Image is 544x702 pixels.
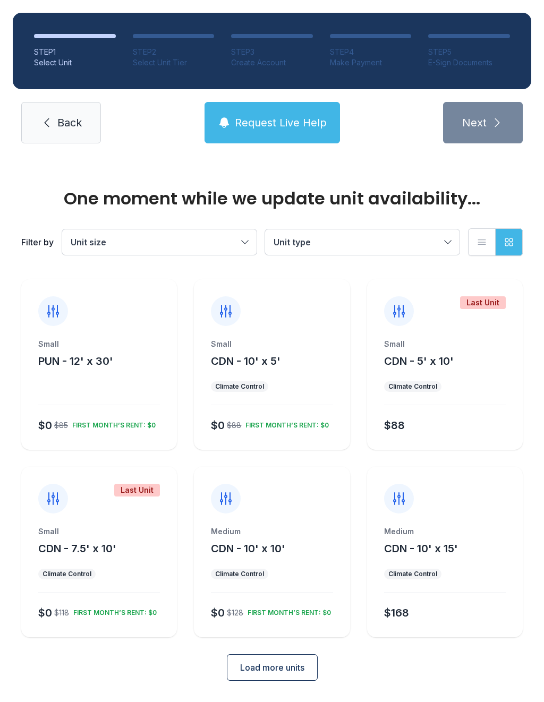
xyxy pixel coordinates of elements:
button: CDN - 10' x 5' [211,354,280,369]
div: STEP 5 [428,47,510,57]
span: Load more units [240,661,304,674]
span: CDN - 10' x 5' [211,355,280,367]
div: FIRST MONTH’S RENT: $0 [241,417,329,430]
div: Small [38,339,160,349]
div: FIRST MONTH’S RENT: $0 [243,604,331,617]
div: $88 [384,418,405,433]
div: FIRST MONTH’S RENT: $0 [68,417,156,430]
span: PUN - 12' x 30' [38,355,113,367]
div: Climate Control [215,382,264,391]
div: One moment while we update unit availability... [21,190,523,207]
button: CDN - 10' x 10' [211,541,285,556]
div: STEP 4 [330,47,412,57]
span: CDN - 7.5' x 10' [38,542,116,555]
div: Medium [384,526,506,537]
div: $0 [38,605,52,620]
div: Filter by [21,236,54,249]
div: E-Sign Documents [428,57,510,68]
div: $0 [211,605,225,620]
button: CDN - 10' x 15' [384,541,458,556]
span: Unit size [71,237,106,247]
div: Medium [211,526,333,537]
div: Create Account [231,57,313,68]
div: Climate Control [215,570,264,578]
button: Unit size [62,229,257,255]
div: $0 [211,418,225,433]
div: $128 [227,607,243,618]
div: STEP 1 [34,47,116,57]
div: Last Unit [114,484,160,496]
span: Request Live Help [235,115,327,130]
button: CDN - 5' x 10' [384,354,454,369]
div: $88 [227,420,241,431]
button: CDN - 7.5' x 10' [38,541,116,556]
div: Climate Control [42,570,91,578]
div: Small [38,526,160,537]
div: $0 [38,418,52,433]
button: Unit type [265,229,460,255]
div: $85 [54,420,68,431]
div: Last Unit [460,296,506,309]
span: Back [57,115,82,130]
span: CDN - 10' x 10' [211,542,285,555]
div: $168 [384,605,409,620]
div: $118 [54,607,69,618]
div: Small [211,339,333,349]
button: PUN - 12' x 30' [38,354,113,369]
div: Small [384,339,506,349]
div: Climate Control [388,382,437,391]
div: Select Unit [34,57,116,68]
span: Unit type [274,237,311,247]
div: STEP 2 [133,47,215,57]
span: CDN - 5' x 10' [384,355,454,367]
div: Climate Control [388,570,437,578]
div: Make Payment [330,57,412,68]
span: CDN - 10' x 15' [384,542,458,555]
div: FIRST MONTH’S RENT: $0 [69,604,157,617]
div: Select Unit Tier [133,57,215,68]
span: Next [462,115,487,130]
div: STEP 3 [231,47,313,57]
